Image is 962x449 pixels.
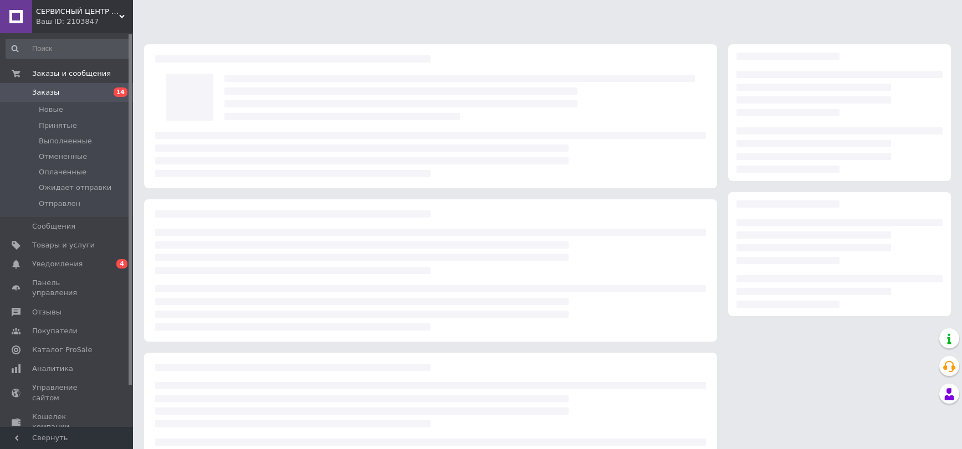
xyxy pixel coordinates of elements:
[32,345,92,355] span: Каталог ProSale
[36,17,133,27] div: Ваш ID: 2103847
[32,240,95,250] span: Товары и услуги
[32,259,83,269] span: Уведомления
[116,259,127,269] span: 4
[39,136,92,146] span: Выполненные
[32,326,78,336] span: Покупатели
[32,307,62,317] span: Отзывы
[32,412,103,432] span: Кошелек компании
[32,69,111,79] span: Заказы и сообщения
[39,152,87,162] span: Отмененные
[39,121,77,131] span: Принятые
[39,105,63,115] span: Новые
[32,383,103,402] span: Управление сайтом
[32,364,73,374] span: Аналитика
[32,278,103,298] span: Панель управления
[39,199,80,209] span: Отправлен
[6,39,130,59] input: Поиск
[36,7,119,17] span: СЕРВИСНЫЙ ЦЕНТР "ДАДАШЕВА"
[32,221,75,231] span: Сообщения
[32,87,59,97] span: Заказы
[114,87,127,97] span: 14
[39,183,111,193] span: Ожидает отправки
[39,167,86,177] span: Оплаченные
